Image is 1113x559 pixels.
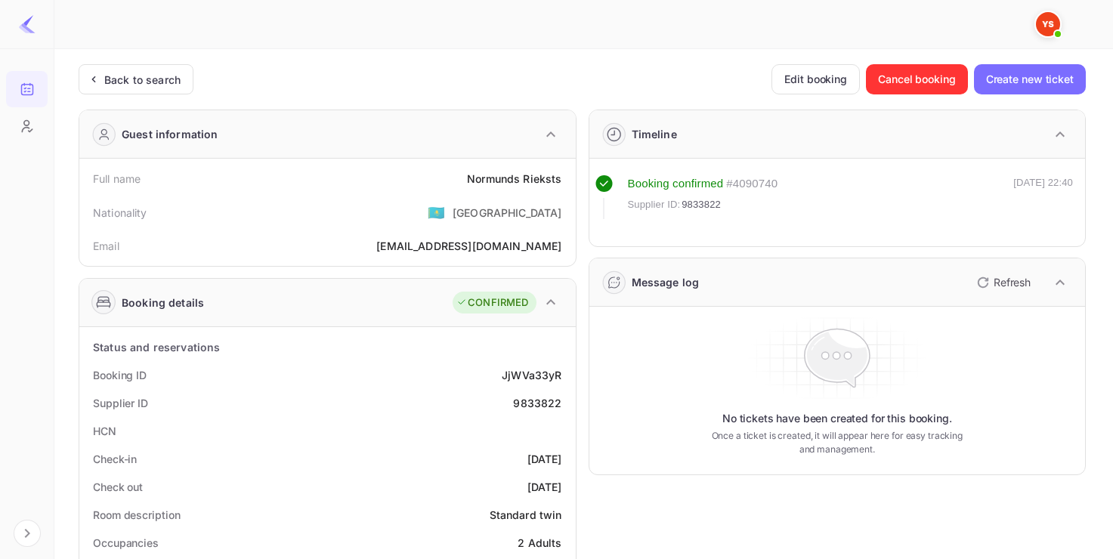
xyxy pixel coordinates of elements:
button: Expand navigation [14,520,41,547]
div: Booking ID [93,367,147,383]
div: 9833822 [513,395,561,411]
div: CONFIRMED [456,295,528,310]
div: Normunds Rieksts [467,171,561,187]
div: Message log [632,274,700,290]
div: Email [93,238,119,254]
span: United States [428,199,445,226]
div: JjWVa33yR [502,367,561,383]
div: Check-in [93,451,137,467]
div: Status and reservations [93,339,220,355]
button: Edit booking [771,64,860,94]
img: Yandex Support [1036,12,1060,36]
div: Back to search [104,72,181,88]
div: # 4090740 [726,175,778,193]
div: Supplier ID [93,395,148,411]
div: Booking confirmed [628,175,724,193]
span: Supplier ID: [628,197,681,212]
div: Guest information [122,126,218,142]
div: Occupancies [93,535,159,551]
img: LiteAPI [18,15,36,33]
div: Room description [93,507,180,523]
div: Full name [93,171,141,187]
div: [DATE] 22:40 [1013,175,1073,219]
p: Refresh [994,274,1031,290]
div: [DATE] [527,479,562,495]
a: Bookings [6,71,48,106]
button: Cancel booking [866,64,968,94]
div: [EMAIL_ADDRESS][DOMAIN_NAME] [376,238,561,254]
span: 9833822 [682,197,721,212]
p: Once a ticket is created, it will appear here for easy tracking and management. [704,429,970,456]
a: Customers [6,108,48,143]
p: No tickets have been created for this booking. [722,411,952,426]
div: Nationality [93,205,147,221]
div: [DATE] [527,451,562,467]
div: Standard twin [490,507,562,523]
div: [GEOGRAPHIC_DATA] [453,205,562,221]
div: Booking details [122,295,204,310]
div: Timeline [632,126,677,142]
div: Check out [93,479,143,495]
div: HCN [93,423,116,439]
div: 2 Adults [518,535,561,551]
button: Refresh [968,270,1037,295]
button: Create new ticket [974,64,1086,94]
